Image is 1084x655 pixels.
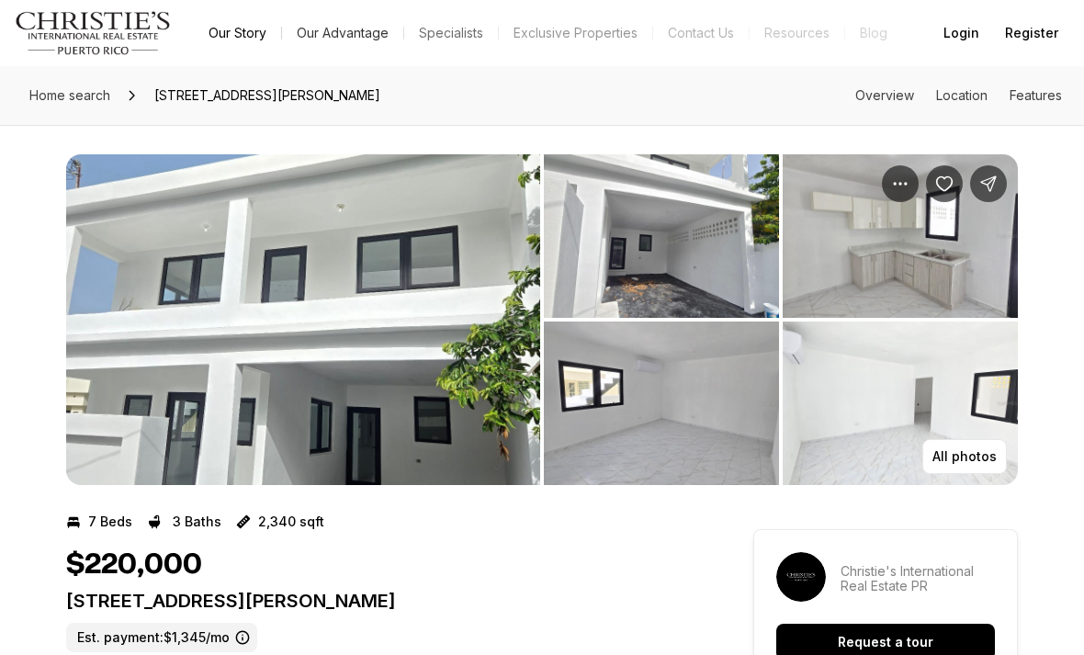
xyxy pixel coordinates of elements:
a: Specialists [404,20,498,46]
a: Home search [22,81,118,110]
p: 3 Baths [173,514,221,529]
button: Property options [882,165,919,202]
button: View image gallery [783,154,1018,318]
p: Request a tour [838,635,933,649]
label: Est. payment: $1,345/mo [66,623,257,652]
a: Exclusive Properties [499,20,652,46]
button: Share Property: 319 BELLEVUE [970,165,1007,202]
a: Blog [845,20,902,46]
a: Our Advantage [282,20,403,46]
button: View image gallery [544,154,779,318]
span: [STREET_ADDRESS][PERSON_NAME] [147,81,388,110]
span: Login [943,26,979,40]
h1: $220,000 [66,548,202,582]
li: 1 of 6 [66,154,540,485]
button: Register [994,15,1069,51]
p: Christie's International Real Estate PR [841,564,995,593]
p: 7 Beds [88,514,132,529]
button: Contact Us [653,20,749,46]
a: Resources [750,20,844,46]
nav: Page section menu [855,88,1062,103]
a: Skip to: Features [1010,87,1062,103]
button: View image gallery [783,322,1018,485]
span: Register [1005,26,1058,40]
button: All photos [922,439,1007,474]
p: All photos [932,449,997,464]
p: [STREET_ADDRESS][PERSON_NAME] [66,590,687,612]
span: Home search [29,87,110,103]
p: 2,340 sqft [258,514,324,529]
button: Save Property: 319 BELLEVUE [926,165,963,202]
li: 2 of 6 [544,154,1018,485]
a: Our Story [194,20,281,46]
button: Login [932,15,990,51]
button: View image gallery [66,154,540,485]
button: View image gallery [544,322,779,485]
div: Listing Photos [66,154,1018,485]
a: Skip to: Location [936,87,988,103]
img: logo [15,11,172,55]
a: Skip to: Overview [855,87,914,103]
